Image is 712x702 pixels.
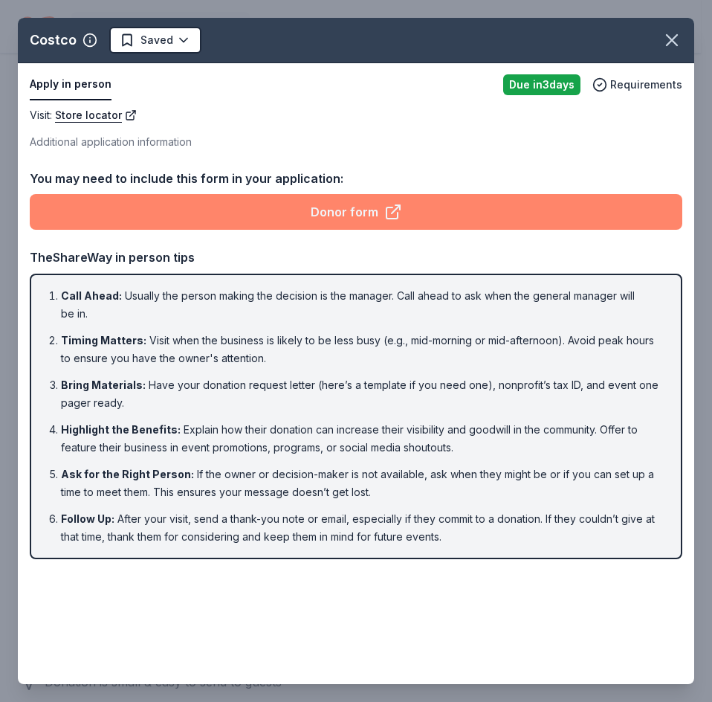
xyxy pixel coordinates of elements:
span: Highlight the Benefits : [61,423,181,436]
span: Call Ahead : [61,289,122,302]
span: Saved [140,31,173,49]
div: Costco [30,28,77,52]
li: After your visit, send a thank-you note or email, especially if they commit to a donation. If the... [61,510,660,546]
span: Ask for the Right Person : [61,468,194,480]
button: Saved [109,27,201,54]
a: Donor form [30,194,682,230]
div: TheShareWay in person tips [30,248,682,267]
button: Requirements [592,76,682,94]
li: If the owner or decision-maker is not available, ask when they might be or if you can set up a ti... [61,466,660,501]
a: Store locator [55,106,137,124]
li: Visit when the business is likely to be less busy (e.g., mid-morning or mid-afternoon). Avoid pea... [61,332,660,367]
li: Usually the person making the decision is the manager. Call ahead to ask when the general manager... [61,287,660,323]
button: Apply in person [30,69,111,100]
li: Explain how their donation can increase their visibility and goodwill in the community. Offer to ... [61,421,660,457]
div: Additional application information [30,133,682,151]
span: Follow Up : [61,512,114,525]
div: Visit : [30,106,682,124]
div: Due in 3 days [503,74,580,95]
span: Requirements [610,76,682,94]
li: Have your donation request letter (here’s a template if you need one), nonprofit’s tax ID, and ev... [61,376,660,412]
span: Bring Materials : [61,379,146,391]
span: Timing Matters : [61,334,146,347]
div: You may need to include this form in your application: [30,169,682,188]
